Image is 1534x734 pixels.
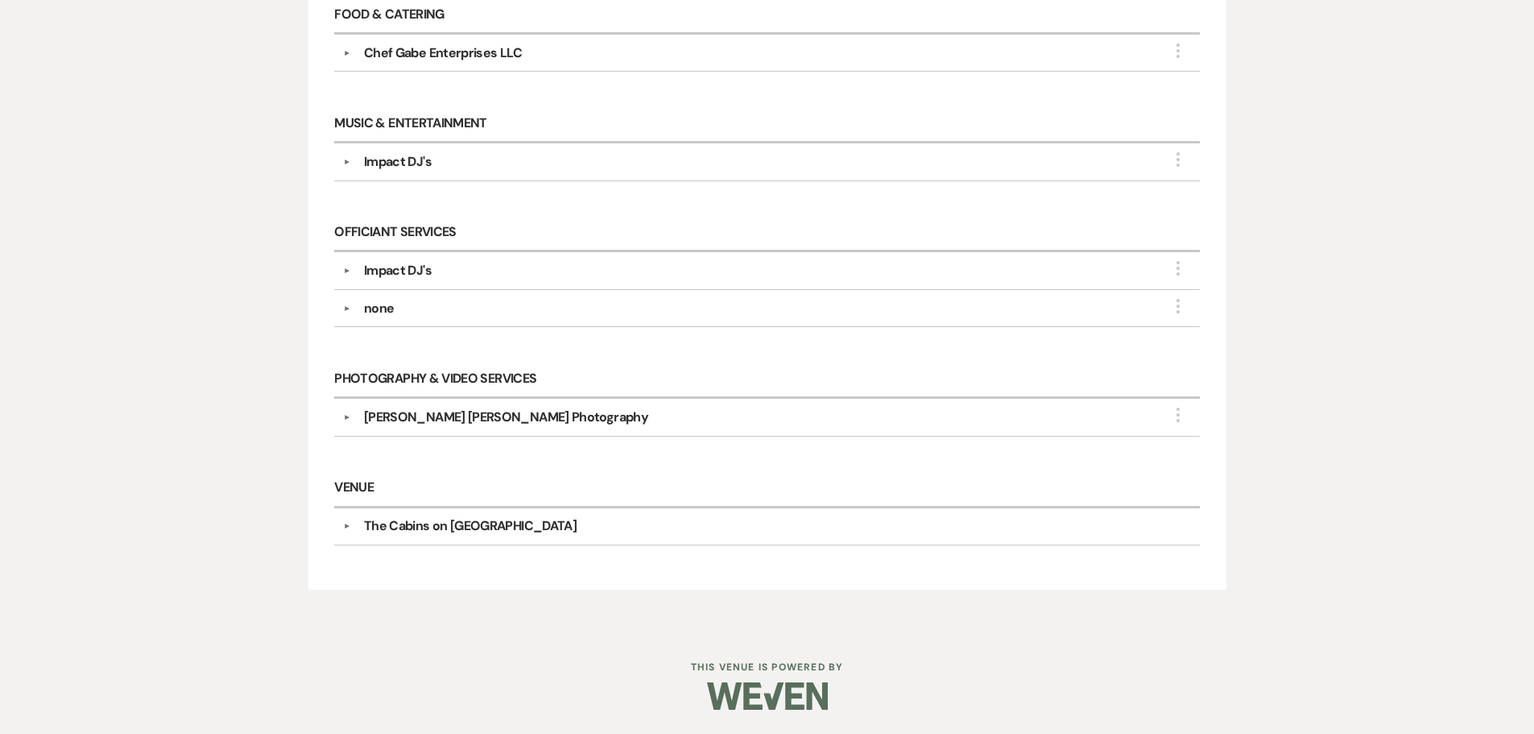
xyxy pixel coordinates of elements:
button: ▼ [337,49,357,57]
img: Weven Logo [707,668,828,724]
div: Chef Gabe Enterprises LLC [364,44,522,63]
button: ▼ [337,522,357,530]
div: none [364,299,394,318]
div: Impact DJ's [364,261,432,280]
h6: Music & Entertainment [334,106,1199,143]
h6: Venue [334,471,1199,508]
h6: Photography & Video Services [334,361,1199,399]
button: ▼ [337,413,357,421]
div: Impact DJ's [364,152,432,172]
button: ▼ [337,158,357,166]
div: [PERSON_NAME] [PERSON_NAME] Photography [364,408,648,427]
h6: Officiant Services [334,215,1199,253]
div: The Cabins on [GEOGRAPHIC_DATA] [364,516,577,536]
button: ▼ [337,267,357,275]
button: ▼ [337,305,357,313]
